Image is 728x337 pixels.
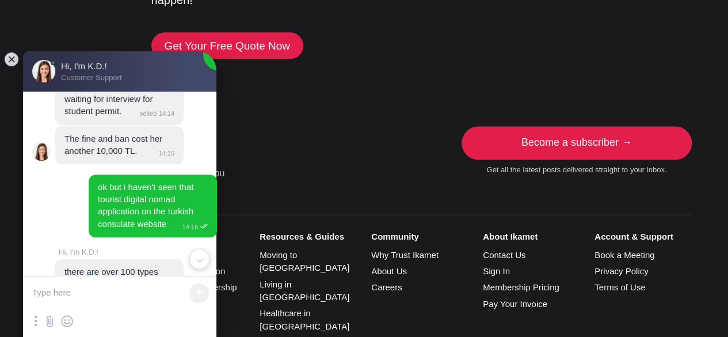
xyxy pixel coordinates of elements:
a: Healthcare in [GEOGRAPHIC_DATA] [260,308,349,331]
a: Living in [GEOGRAPHIC_DATA] [260,279,349,302]
a: Get Your Free Quote Now [151,32,303,59]
small: Community [371,232,468,242]
a: Terms of Use [594,282,645,292]
a: Why Trust Ikamet [371,250,439,260]
a: Careers [371,282,402,292]
jdiv: 11.10.25 14:16:50 [55,259,184,310]
a: Contact Us [483,250,525,260]
a: Sign In [483,266,510,276]
jdiv: 14:15 edited 14:14 [136,110,174,117]
small: Get all the latest posts delivered straight to your inbox. [462,165,692,175]
small: Resources & Guides [260,232,357,242]
jdiv: 14:15 [155,150,174,157]
jdiv: Hi, I'm K.D.! [59,248,208,256]
a: Become a subscriber → [462,126,692,160]
jdiv: 11.10.25 14:16:40 [89,175,217,237]
a: Pay Your Invoice [483,299,547,309]
small: Account & Support [594,232,692,242]
a: Book a Meeting [594,250,654,260]
jdiv: The fine and ban cost her another 10,000 TL. [64,134,165,156]
jdiv: 11.10.25 14:15:58 [55,126,184,164]
a: About Us [371,266,407,276]
jdiv: ok but i haven't seen that tourist digital nomad application on the turkish consulate website [98,182,196,229]
jdiv: Hi, I'm K.D.! [32,142,51,161]
a: Privacy Policy [594,266,648,276]
jdiv: there are over 100 types under tourism e.g. retirement [64,267,161,301]
a: Moving to [GEOGRAPHIC_DATA] [260,250,349,273]
a: Membership Pricing [483,282,559,292]
small: About Ikamet [483,232,580,242]
jdiv: 14:16 [178,223,208,230]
